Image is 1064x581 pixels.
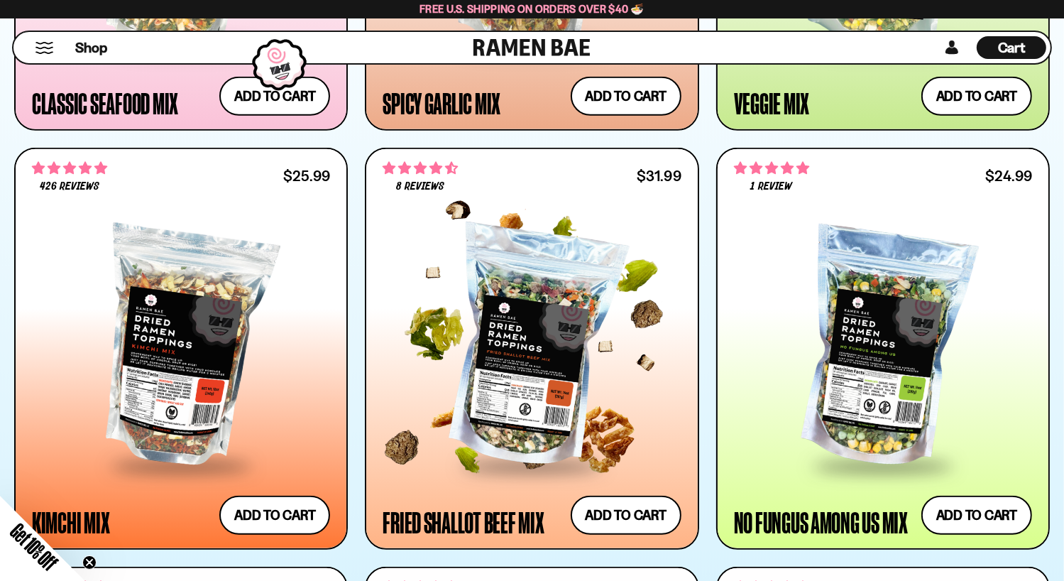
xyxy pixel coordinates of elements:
[82,555,97,570] button: Close teaser
[977,32,1046,63] a: Cart
[6,519,62,575] span: Get 10% Off
[40,181,99,192] span: 426 reviews
[283,169,330,183] div: $25.99
[32,159,107,178] span: 4.76 stars
[219,496,330,535] button: Add to cart
[751,181,792,192] span: 1 review
[985,169,1032,183] div: $24.99
[637,169,681,183] div: $31.99
[419,2,645,16] span: Free U.S. Shipping on Orders over $40 🍜
[365,148,698,550] a: 4.62 stars 8 reviews $31.99 Fried Shallot Beef Mix Add to cart
[921,77,1032,116] button: Add to cart
[734,159,809,178] span: 5.00 stars
[219,77,330,116] button: Add to cart
[75,36,107,59] a: Shop
[383,90,500,116] div: Spicy Garlic Mix
[35,42,54,54] button: Mobile Menu Trigger
[383,509,544,535] div: Fried Shallot Beef Mix
[32,509,110,535] div: Kimchi Mix
[396,181,444,192] span: 8 reviews
[734,90,810,116] div: Veggie Mix
[571,77,681,116] button: Add to cart
[716,148,1050,550] a: 5.00 stars 1 review $24.99 No Fungus Among Us Mix Add to cart
[571,496,681,535] button: Add to cart
[32,90,178,116] div: Classic Seafood Mix
[921,496,1032,535] button: Add to cart
[14,148,348,550] a: 4.76 stars 426 reviews $25.99 Kimchi Mix Add to cart
[734,509,909,535] div: No Fungus Among Us Mix
[383,159,458,178] span: 4.62 stars
[998,39,1026,56] span: Cart
[75,38,107,58] span: Shop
